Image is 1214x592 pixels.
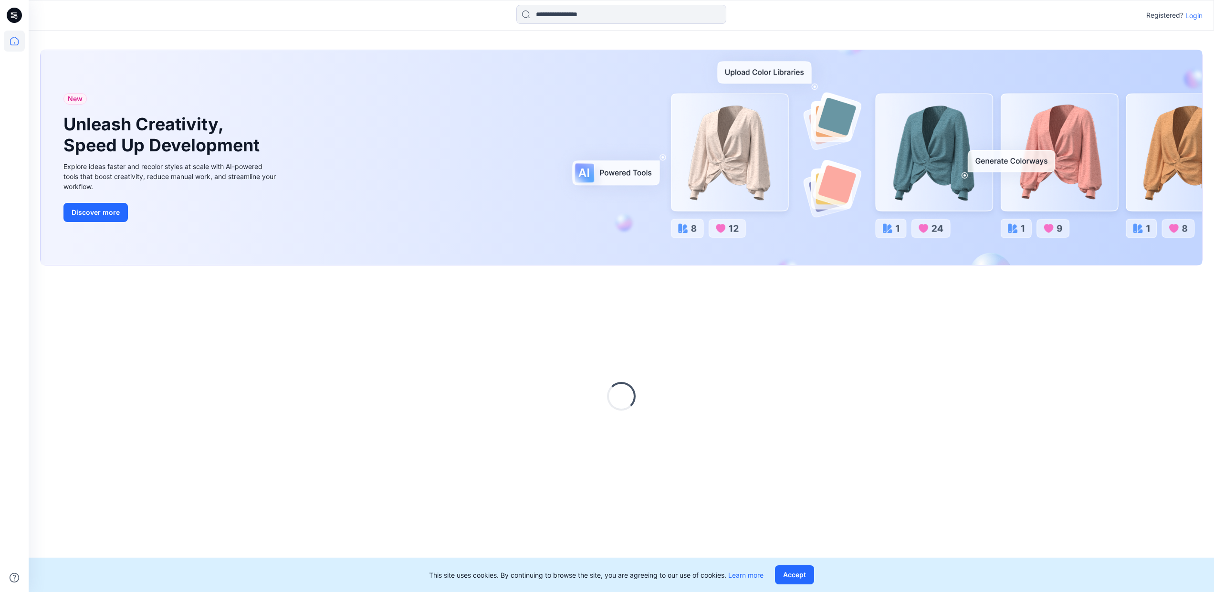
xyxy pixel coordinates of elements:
[775,565,814,584] button: Accept
[63,203,128,222] button: Discover more
[63,114,264,155] h1: Unleash Creativity, Speed Up Development
[63,203,278,222] a: Discover more
[68,93,83,105] span: New
[429,570,764,580] p: This site uses cookies. By continuing to browse the site, you are agreeing to our use of cookies.
[728,571,764,579] a: Learn more
[63,161,278,191] div: Explore ideas faster and recolor styles at scale with AI-powered tools that boost creativity, red...
[1185,11,1203,21] p: Login
[1146,10,1183,21] p: Registered?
